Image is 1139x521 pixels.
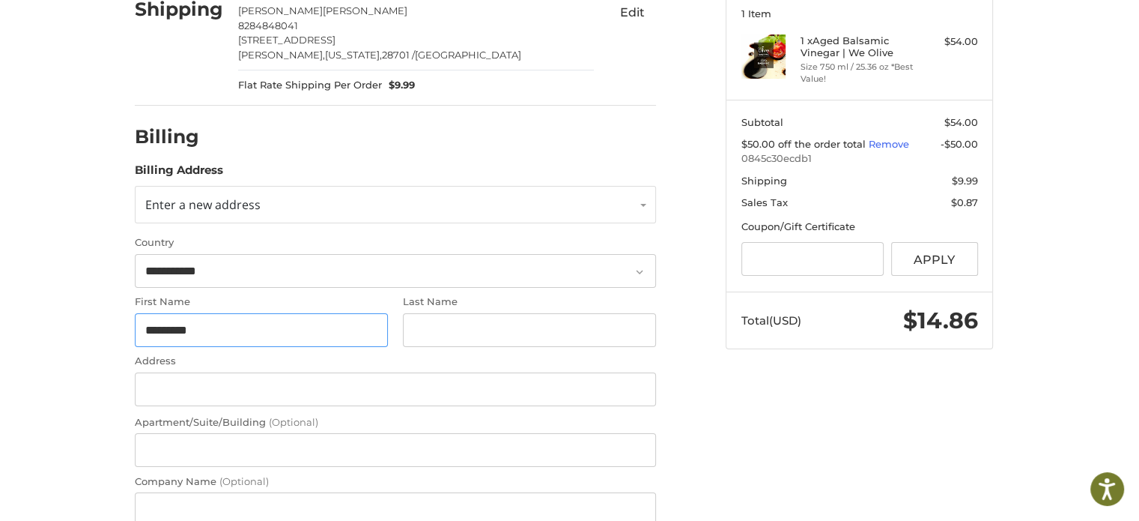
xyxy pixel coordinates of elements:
[135,475,656,490] label: Company Name
[21,22,169,34] p: We're away right now. Please check back later!
[382,78,416,93] span: $9.99
[135,415,656,430] label: Apartment/Suite/Building
[415,49,521,61] span: [GEOGRAPHIC_DATA]
[941,138,978,150] span: -$50.00
[801,34,915,59] h4: 1 x Aged Balsamic Vinegar | We Olive
[145,196,261,213] span: Enter a new address
[238,34,335,46] span: [STREET_ADDRESS]
[172,19,190,37] button: Open LiveChat chat widget
[238,19,298,31] span: 8284848041
[741,242,884,276] input: Gift Certificate or Coupon Code
[741,151,978,166] span: 0845c30ecdb1
[903,307,978,334] span: $14.86
[323,4,407,16] span: [PERSON_NAME]
[741,175,787,187] span: Shipping
[403,295,656,310] label: Last Name
[135,186,656,223] a: Enter or select a different address
[219,475,269,487] small: (Optional)
[952,175,978,187] span: $9.99
[869,138,909,150] a: Remove
[951,196,978,208] span: $0.87
[238,49,325,61] span: [PERSON_NAME],
[382,49,415,61] span: 28701 /
[891,242,978,276] button: Apply
[135,235,656,250] label: Country
[741,7,978,19] h3: 1 Item
[741,313,801,328] span: Total (USD)
[269,416,318,428] small: (Optional)
[135,162,223,186] legend: Billing Address
[944,116,978,128] span: $54.00
[741,220,978,235] div: Coupon/Gift Certificate
[135,125,222,148] h2: Billing
[325,49,382,61] span: [US_STATE],
[741,116,783,128] span: Subtotal
[135,295,388,310] label: First Name
[238,78,382,93] span: Flat Rate Shipping Per Order
[741,138,869,150] span: $50.00 off the order total
[135,354,656,369] label: Address
[801,61,915,85] li: Size 750 ml / 25.36 oz *Best Value!
[238,4,323,16] span: [PERSON_NAME]
[741,196,788,208] span: Sales Tax
[919,34,978,49] div: $54.00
